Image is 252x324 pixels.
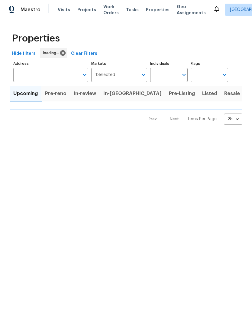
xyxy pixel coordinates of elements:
[58,7,70,13] span: Visits
[139,71,148,79] button: Open
[13,62,88,65] label: Address
[21,7,40,13] span: Maestro
[103,4,119,16] span: Work Orders
[220,71,229,79] button: Open
[91,62,147,65] label: Markets
[12,50,36,58] span: Hide filters
[13,89,38,98] span: Upcoming
[80,71,89,79] button: Open
[224,89,240,98] span: Resale
[180,71,188,79] button: Open
[95,72,115,78] span: 1 Selected
[169,89,195,98] span: Pre-Listing
[74,89,96,98] span: In-review
[202,89,217,98] span: Listed
[40,48,67,58] div: loading...
[45,89,66,98] span: Pre-reno
[191,62,228,65] label: Flags
[224,111,242,127] div: 25
[103,89,162,98] span: In-[GEOGRAPHIC_DATA]
[150,62,188,65] label: Individuals
[10,48,38,59] button: Hide filters
[71,50,97,58] span: Clear Filters
[43,50,61,56] span: loading...
[69,48,100,59] button: Clear Filters
[143,114,242,125] nav: Pagination Navigation
[177,4,206,16] span: Geo Assignments
[146,7,170,13] span: Properties
[77,7,96,13] span: Projects
[12,35,60,41] span: Properties
[186,116,217,122] p: Items Per Page
[126,8,139,12] span: Tasks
